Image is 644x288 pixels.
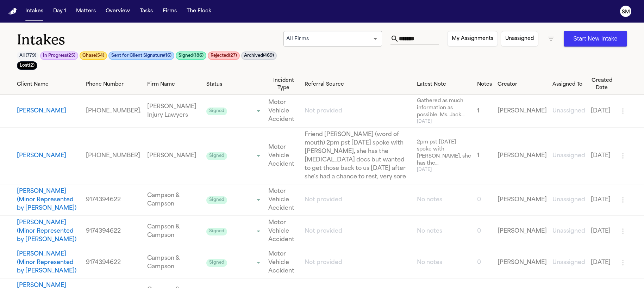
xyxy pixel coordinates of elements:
a: View details for Meka Sainci- Terry (Minor Represented by Michael Terry) [552,227,585,235]
a: View details for Helen Sainci- Terry (Minor Represented by Michael Terry) [86,196,142,204]
div: Update intake status [206,151,263,161]
button: Intakes [23,5,46,18]
a: View details for Deborah Hachey [86,152,142,160]
button: Tasks [137,5,156,18]
span: 1 [477,108,479,114]
a: View details for Lillian Sainci (Minor Represented by Terry Michael) [552,258,585,267]
span: 0 [477,228,481,234]
a: View details for Helen Sainci- Terry (Minor Represented by Michael Terry) [417,196,471,204]
a: View details for Helen Sainci- Terry (Minor Represented by Michael Terry) [147,191,201,208]
a: View details for Deborah Hachey [147,152,201,160]
button: In Progress(25) [40,51,78,60]
span: Unassigned [552,153,585,159]
span: 2pm pst [DATE] spoke with [PERSON_NAME], she has the... [417,139,471,167]
button: View details for Aneesha Jackson [17,107,66,115]
a: View details for Lillian Sainci (Minor Represented by Terry Michael) [268,250,299,275]
button: Matters [73,5,99,18]
a: View details for Helen Sainci- Terry (Minor Represented by Michael Terry) [552,196,585,204]
div: Referral Source [305,81,411,88]
button: Start New Intake [564,31,627,47]
a: View details for Lillian Sainci (Minor Represented by Terry Michael) [17,250,80,275]
a: Day 1 [50,5,69,18]
span: Signed [206,259,227,267]
button: Signed(186) [176,51,206,60]
span: [DATE] [417,167,471,173]
a: View details for Meka Sainci- Terry (Minor Represented by Michael Terry) [591,227,613,235]
a: View details for Meka Sainci- Terry (Minor Represented by Michael Terry) [498,227,547,235]
a: View details for Helen Sainci- Terry (Minor Represented by Michael Terry) [305,196,411,204]
div: Update intake status [206,226,263,236]
span: Signed [206,108,227,115]
a: View details for Helen Sainci- Terry (Minor Represented by Michael Terry) [268,187,299,213]
a: View details for Aneesha Jackson [477,107,492,115]
a: View details for Deborah Hachey [477,152,492,160]
button: The Flock [184,5,214,18]
div: Creator [498,81,547,88]
span: 1 [477,153,479,159]
button: Chase(54) [80,51,107,60]
a: View details for Deborah Hachey [305,130,411,181]
div: Latest Note [417,81,471,88]
span: No notes [417,228,442,234]
button: Lost(2) [17,61,37,70]
a: View details for Aneesha Jackson [305,107,411,115]
a: View details for Helen Sainci- Terry (Minor Represented by Michael Terry) [477,196,492,204]
a: View details for Meka Sainci- Terry (Minor Represented by Michael Terry) [268,219,299,244]
a: View details for Aneesha Jackson [552,107,585,115]
button: View details for Deborah Hachey [17,152,66,160]
div: Phone Number [86,81,142,88]
button: Sent for Client Signature(16) [108,51,174,60]
button: My Assignments [447,31,498,47]
a: View details for Lillian Sainci (Minor Represented by Terry Michael) [477,258,492,267]
a: View details for Aneesha Jackson [86,107,142,115]
a: View details for Aneesha Jackson [498,107,547,115]
span: No notes [417,260,442,265]
button: Archived(469) [241,51,277,60]
span: Unassigned [552,260,585,265]
div: Status [206,81,263,88]
span: All Firms [286,36,309,42]
span: 0 [477,260,481,265]
span: [DATE] [417,119,471,124]
a: View details for Deborah Hachey [591,152,613,160]
div: Incident Type [268,77,299,92]
span: Not provided [305,228,342,234]
a: View details for Deborah Hachey [17,152,80,160]
a: View details for Helen Sainci- Terry (Minor Represented by Michael Terry) [591,196,613,204]
span: 0 [477,197,481,203]
a: View details for Lillian Sainci (Minor Represented by Terry Michael) [305,258,411,267]
div: Update intake status [206,258,263,268]
span: Signed [206,196,227,204]
button: Rejected(27) [208,51,240,60]
a: View details for Lillian Sainci (Minor Represented by Terry Michael) [147,254,201,271]
a: View details for Meka Sainci- Terry (Minor Represented by Michael Terry) [17,219,80,244]
div: Firm Name [147,81,201,88]
span: Signed [206,152,227,160]
a: View details for Aneesha Jackson [17,107,80,115]
div: Client Name [17,81,80,88]
button: All (779) [17,51,39,60]
button: Overview [103,5,133,18]
img: Finch Logo [8,8,17,15]
span: Unassigned [552,108,585,114]
a: View details for Deborah Hachey [552,152,585,160]
span: Not provided [305,260,342,265]
button: View details for Helen Sainci- Terry (Minor Represented by Michael Terry) [17,187,80,213]
span: No notes [417,197,442,203]
a: Home [8,8,17,15]
a: View details for Lillian Sainci (Minor Represented by Terry Michael) [591,258,613,267]
div: Update intake status [206,195,263,205]
a: View details for Aneesha Jackson [417,98,471,124]
a: View details for Lillian Sainci (Minor Represented by Terry Michael) [417,258,471,267]
a: View details for Helen Sainci- Terry (Minor Represented by Michael Terry) [498,196,547,204]
a: View details for Meka Sainci- Terry (Minor Represented by Michael Terry) [417,227,471,235]
div: Notes [477,81,492,88]
a: View details for Meka Sainci- Terry (Minor Represented by Michael Terry) [477,227,492,235]
a: View details for Lillian Sainci (Minor Represented by Terry Michael) [498,258,547,267]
